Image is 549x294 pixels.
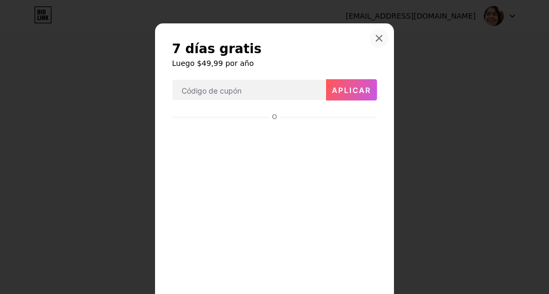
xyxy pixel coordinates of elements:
font: 7 días gratis [172,41,262,56]
input: Código de cupón [173,80,325,101]
font: Aplicar [332,86,371,95]
font: O [272,113,277,121]
button: Aplicar [326,79,377,100]
font: Luego $49,99 por año [172,59,254,68]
